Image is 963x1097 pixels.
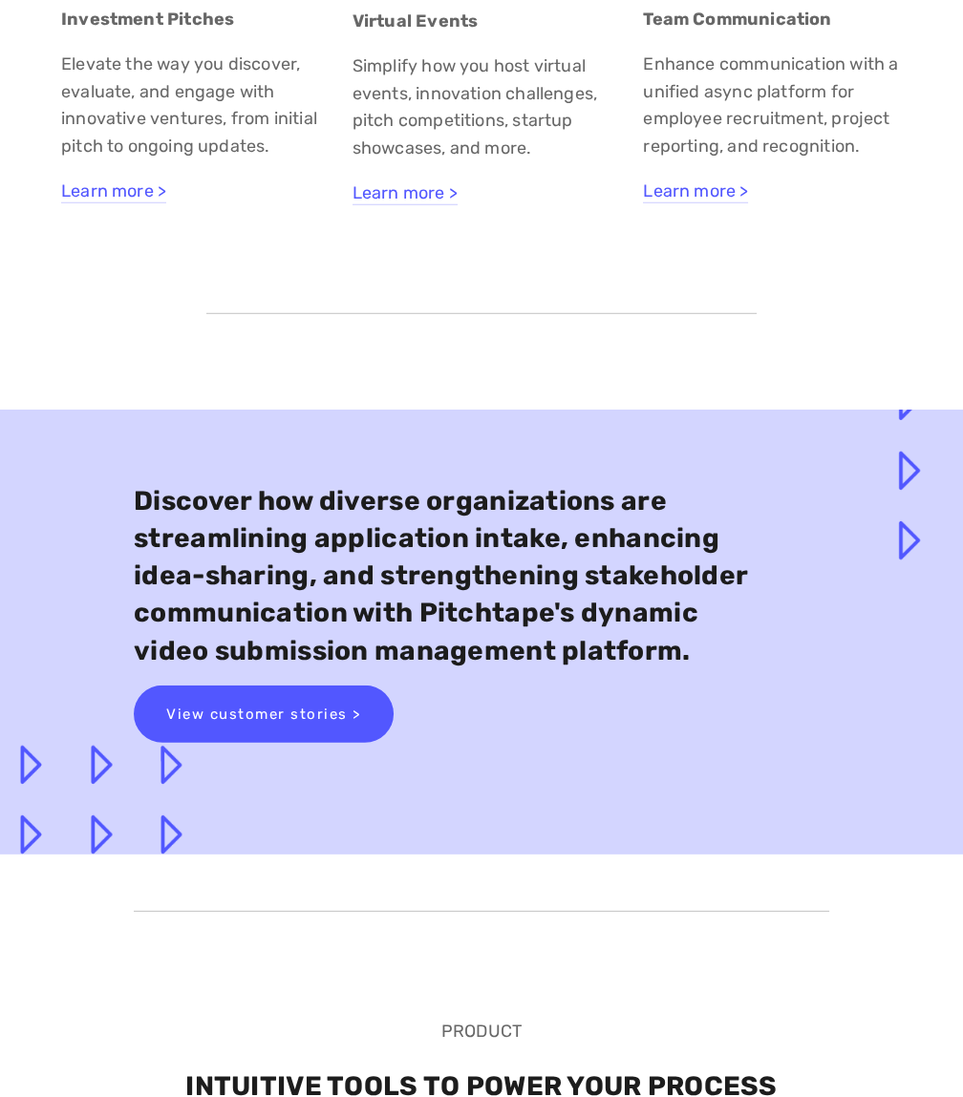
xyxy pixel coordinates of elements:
[643,180,748,203] a: Learn more >
[61,9,234,30] strong: Investment Pitches
[61,180,166,203] a: Learn more >
[134,686,394,743] a: View customer stories >
[353,53,611,162] p: Simplify how you host virtual events, innovation challenges, pitch competitions, startup showcase...
[867,1005,963,1097] iframe: Chat Widget
[134,1018,829,1045] p: PRODUCT
[61,51,320,160] p: Elevate the way you discover, evaluate, and engage with innovative ventures, from initial pitch t...
[353,182,458,205] a: Learn more >
[643,51,902,160] p: Enhance communication with a unified async platform for employee recruitment, project reporting, ...
[353,11,479,32] strong: Virtual Events
[134,485,753,666] strong: Discover how diverse organizations are streamlining application intake, enhancing idea-sharing, a...
[643,9,831,30] strong: Team Communication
